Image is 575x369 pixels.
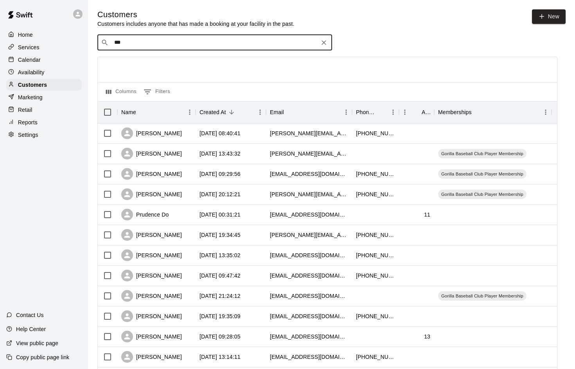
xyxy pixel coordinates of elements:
[356,353,395,361] div: +18479461137
[136,107,147,118] button: Sort
[270,129,348,137] div: hsmogorzewskidvm@hotmail.com
[199,150,241,158] div: 2025-08-05 13:43:32
[434,101,552,123] div: Memberships
[16,353,69,361] p: Copy public page link
[199,272,241,279] div: 2025-07-24 09:47:42
[142,86,172,98] button: Show filters
[121,249,182,261] div: [PERSON_NAME]
[270,190,348,198] div: dorfman.ilana@gmail.com
[438,101,472,123] div: Memberships
[121,290,182,302] div: [PERSON_NAME]
[6,54,82,66] a: Calendar
[18,31,33,39] p: Home
[399,101,434,123] div: Age
[438,171,526,177] span: Gorilla Baseball Club Player Membership
[352,101,399,123] div: Phone Number
[6,29,82,41] a: Home
[104,86,138,98] button: Select columns
[472,107,483,118] button: Sort
[6,41,82,53] a: Services
[18,68,45,76] p: Availability
[18,43,40,51] p: Services
[356,272,395,279] div: +18478789126
[199,170,241,178] div: 2025-08-04 09:29:56
[270,231,348,239] div: nicky.stroup@gmail.com
[270,272,348,279] div: aolinger52@gmail.com
[6,91,82,103] a: Marketing
[18,81,47,89] p: Customers
[199,251,241,259] div: 2025-07-24 13:35:02
[199,211,241,219] div: 2025-07-26 00:31:21
[18,106,32,114] p: Retail
[18,56,41,64] p: Calendar
[6,116,82,128] div: Reports
[376,107,387,118] button: Sort
[356,312,395,320] div: +18473414501
[199,353,241,361] div: 2025-07-13 13:14:11
[199,129,241,137] div: 2025-08-07 08:40:41
[356,190,395,198] div: +18474093632
[270,150,348,158] div: doug.dylla@yahoo.com
[399,106,411,118] button: Menu
[121,101,136,123] div: Name
[196,101,266,123] div: Created At
[16,311,44,319] p: Contact Us
[270,292,348,300] div: stephanierbussan@gmail.com
[6,104,82,116] a: Retail
[438,191,526,197] span: Gorilla Baseball Club Player Membership
[97,9,295,20] h5: Customers
[266,101,352,123] div: Email
[284,107,295,118] button: Sort
[199,101,226,123] div: Created At
[356,251,395,259] div: +18478779562
[121,351,182,363] div: [PERSON_NAME]
[438,150,526,157] span: Gorilla Baseball Club Player Membership
[254,106,266,118] button: Menu
[199,231,241,239] div: 2025-07-24 19:34:45
[121,168,182,180] div: [PERSON_NAME]
[184,106,196,118] button: Menu
[121,188,182,200] div: [PERSON_NAME]
[199,190,241,198] div: 2025-08-03 20:12:21
[422,101,430,123] div: Age
[121,148,182,159] div: [PERSON_NAME]
[6,129,82,141] div: Settings
[270,170,348,178] div: frostaka@sbcglobal.net
[6,66,82,78] div: Availability
[411,107,422,118] button: Sort
[18,118,38,126] p: Reports
[438,293,526,299] span: Gorilla Baseball Club Player Membership
[270,333,348,340] div: lina625@yahoo.com
[199,312,241,320] div: 2025-07-23 19:35:09
[438,190,526,199] div: Gorilla Baseball Club Player Membership
[121,310,182,322] div: [PERSON_NAME]
[97,20,295,28] p: Customers includes anyone that has made a booking at your facility in the past.
[121,229,182,241] div: [PERSON_NAME]
[18,131,38,139] p: Settings
[424,211,430,219] div: 11
[270,251,348,259] div: riksins2@gmail.com
[18,93,43,101] p: Marketing
[270,312,348,320] div: elisabethsamuels22@gmail.com
[121,209,169,220] div: Prudence Do
[540,106,552,118] button: Menu
[199,292,241,300] div: 2025-07-23 21:24:12
[318,37,329,48] button: Clear
[356,101,376,123] div: Phone Number
[6,79,82,91] a: Customers
[270,101,284,123] div: Email
[532,9,566,24] a: New
[438,291,526,301] div: Gorilla Baseball Club Player Membership
[270,211,348,219] div: doprudence@yahoo.com
[270,353,348,361] div: mariatanzaldi@gmail.com
[340,106,352,118] button: Menu
[97,35,332,50] div: Search customers by name or email
[117,101,196,123] div: Name
[226,107,237,118] button: Sort
[356,170,395,178] div: +16303304407
[121,127,182,139] div: [PERSON_NAME]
